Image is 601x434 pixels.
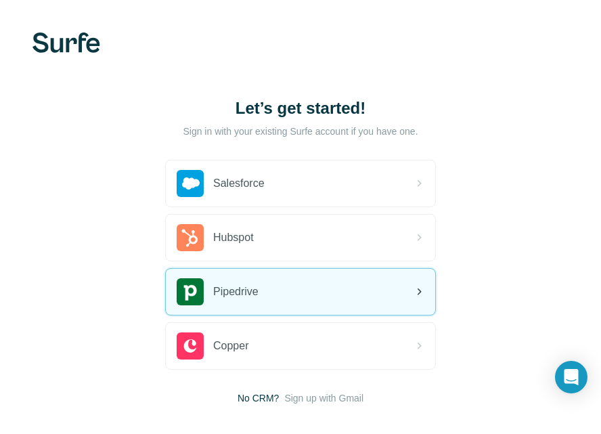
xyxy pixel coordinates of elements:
img: Surfe's logo [32,32,100,53]
span: No CRM? [238,391,279,405]
span: Pipedrive [213,284,259,300]
p: Sign in with your existing Surfe account if you have one. [183,125,418,138]
img: salesforce's logo [177,170,204,197]
img: hubspot's logo [177,224,204,251]
span: Salesforce [213,175,265,192]
span: Hubspot [213,230,254,246]
span: Copper [213,338,248,354]
img: pipedrive's logo [177,278,204,305]
button: Sign up with Gmail [284,391,363,405]
div: Open Intercom Messenger [555,361,587,393]
h1: Let’s get started! [165,97,436,119]
img: copper's logo [177,332,204,360]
